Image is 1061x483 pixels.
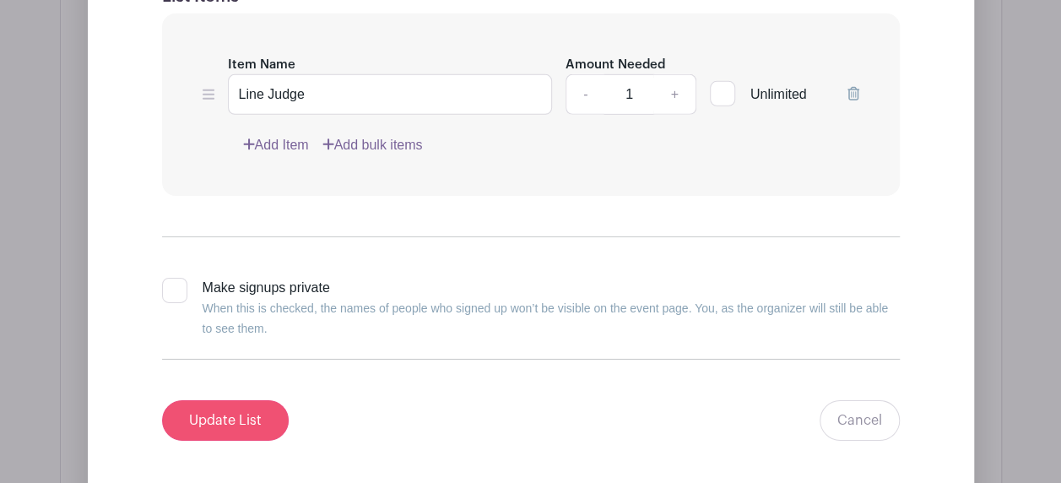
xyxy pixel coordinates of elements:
small: When this is checked, the names of people who signed up won’t be visible on the event page. You, ... [203,301,889,335]
input: e.g. Snacks or Check-in Attendees [228,74,553,115]
a: - [566,74,604,115]
div: Make signups private [203,278,900,339]
a: Cancel [820,400,900,441]
input: Update List [162,400,289,441]
a: + [653,74,696,115]
span: Unlimited [750,87,807,101]
label: Item Name [228,56,295,75]
label: Amount Needed [566,56,665,75]
a: Add Item [243,135,309,155]
a: Add bulk items [322,135,423,155]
